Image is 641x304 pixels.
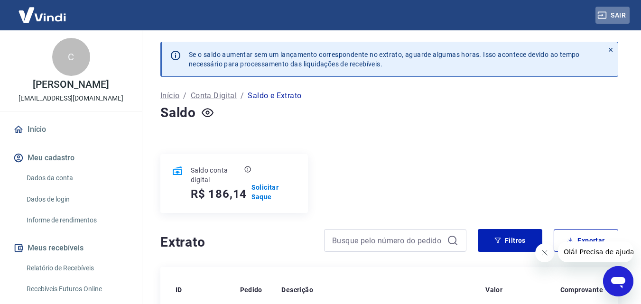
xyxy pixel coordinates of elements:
[554,229,618,252] button: Exportar
[11,238,130,258] button: Meus recebíveis
[478,229,542,252] button: Filtros
[176,285,182,295] p: ID
[560,285,603,295] p: Comprovante
[485,285,502,295] p: Valor
[11,119,130,140] a: Início
[23,258,130,278] a: Relatório de Recebíveis
[191,186,247,202] h5: R$ 186,14
[160,90,179,101] a: Início
[33,80,109,90] p: [PERSON_NAME]
[160,103,196,122] h4: Saldo
[183,90,186,101] p: /
[19,93,123,103] p: [EMAIL_ADDRESS][DOMAIN_NAME]
[23,190,130,209] a: Dados de login
[191,166,242,184] p: Saldo conta digital
[241,90,244,101] p: /
[189,50,580,69] p: Se o saldo aumentar sem um lançamento correspondente no extrato, aguarde algumas horas. Isso acon...
[23,168,130,188] a: Dados da conta
[160,233,313,252] h4: Extrato
[603,266,633,296] iframe: Botão para abrir a janela de mensagens
[558,241,633,262] iframe: Mensagem da empresa
[248,90,301,101] p: Saldo e Extrato
[332,233,443,248] input: Busque pelo número do pedido
[23,211,130,230] a: Informe de rendimentos
[11,147,130,168] button: Meu cadastro
[6,7,80,14] span: Olá! Precisa de ajuda?
[535,243,554,262] iframe: Fechar mensagem
[251,183,297,202] a: Solicitar Saque
[595,7,630,24] button: Sair
[52,38,90,76] div: C
[23,279,130,299] a: Recebíveis Futuros Online
[240,285,262,295] p: Pedido
[11,0,73,29] img: Vindi
[191,90,237,101] a: Conta Digital
[281,285,313,295] p: Descrição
